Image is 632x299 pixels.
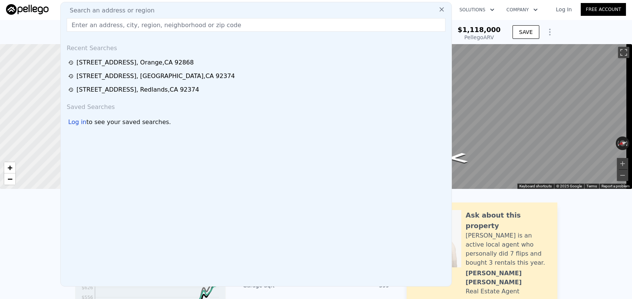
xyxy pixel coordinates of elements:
[466,210,550,231] div: Ask about this property
[68,72,446,81] a: [STREET_ADDRESS], [GEOGRAPHIC_DATA],CA 92374
[542,25,557,40] button: Show Options
[86,118,171,127] span: to see your saved searches.
[581,3,626,16] a: Free Account
[68,118,86,127] div: Log in
[466,287,520,296] div: Real Estate Agent
[77,72,235,81] div: [STREET_ADDRESS] , [GEOGRAPHIC_DATA] , CA 92374
[77,85,199,94] div: [STREET_ADDRESS] , Redlands , CA 92374
[458,26,500,34] span: $1,118,000
[617,170,628,181] button: Zoom out
[67,18,445,32] input: Enter an address, city, region, neighborhood or zip code
[8,174,12,184] span: −
[64,97,448,115] div: Saved Searches
[458,34,500,41] div: Pellego ARV
[4,173,15,185] a: Zoom out
[345,44,632,189] div: Street View
[68,85,446,94] a: [STREET_ADDRESS], Redlands,CA 92374
[556,184,582,188] span: © 2025 Google
[615,139,630,148] button: Reset the view
[500,3,544,17] button: Company
[439,150,476,166] path: Go North, N Ash St
[466,231,550,267] div: [PERSON_NAME] is an active local agent who personally did 7 flips and bought 3 rentals this year.
[64,38,448,56] div: Recent Searches
[64,6,155,15] span: Search an address or region
[586,184,597,188] a: Terms
[618,47,629,58] button: Toggle fullscreen view
[466,269,550,287] div: [PERSON_NAME] [PERSON_NAME]
[601,184,630,188] a: Report a problem
[77,58,194,67] div: [STREET_ADDRESS] , Orange , CA 92868
[519,184,552,189] button: Keyboard shortcuts
[4,162,15,173] a: Zoom in
[8,163,12,172] span: +
[616,136,620,150] button: Rotate counterclockwise
[617,158,628,169] button: Zoom in
[6,4,49,15] img: Pellego
[453,3,500,17] button: Solutions
[345,44,632,189] div: Map
[68,58,446,67] a: [STREET_ADDRESS], Orange,CA 92868
[513,25,539,39] button: SAVE
[626,136,630,150] button: Rotate clockwise
[547,6,581,13] a: Log In
[81,285,93,290] tspan: $626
